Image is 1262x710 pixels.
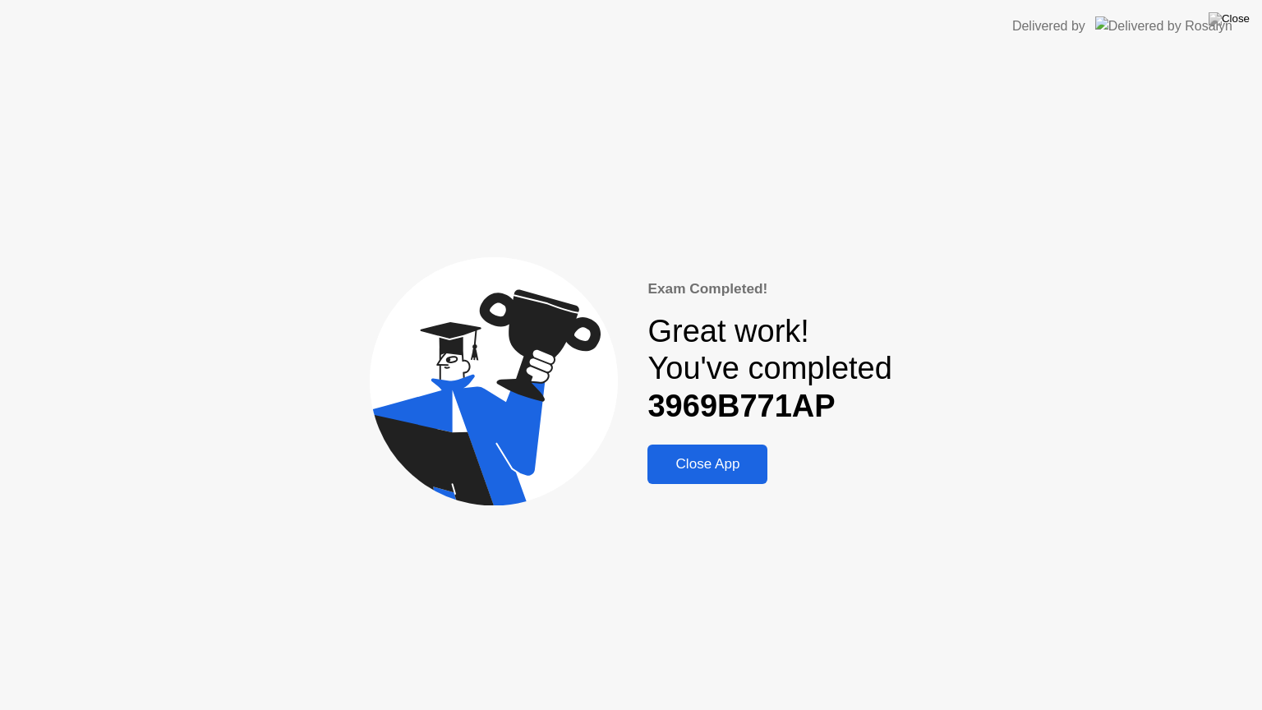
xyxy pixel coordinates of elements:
[647,445,767,484] button: Close App
[1012,16,1085,36] div: Delivered by
[647,389,835,423] b: 3969B771AP
[647,313,891,426] div: Great work! You've completed
[647,279,891,300] div: Exam Completed!
[652,456,762,473] div: Close App
[1209,12,1250,25] img: Close
[1095,16,1232,35] img: Delivered by Rosalyn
